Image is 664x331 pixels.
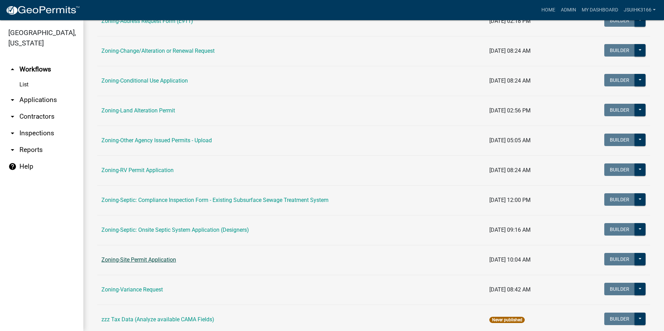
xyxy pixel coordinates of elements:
[489,167,531,173] span: [DATE] 08:24 AM
[489,18,531,24] span: [DATE] 02:18 PM
[8,129,17,137] i: arrow_drop_down
[604,223,635,236] button: Builder
[101,48,215,54] a: Zoning-Change/Alteration or Renewal Request
[101,227,249,233] a: Zoning-Septic: Onsite Septic System Application (Designers)
[101,286,163,293] a: Zoning-Variance Request
[8,65,17,74] i: arrow_drop_up
[8,112,17,121] i: arrow_drop_down
[8,146,17,154] i: arrow_drop_down
[101,107,175,114] a: Zoning-Land Alteration Permit
[604,253,635,265] button: Builder
[8,162,17,171] i: help
[604,104,635,116] button: Builder
[489,256,531,263] span: [DATE] 10:04 AM
[489,286,531,293] span: [DATE] 08:42 AM
[621,3,658,17] a: Jsuihk3166
[489,77,531,84] span: [DATE] 08:24 AM
[101,77,188,84] a: Zoning-Conditional Use Application
[489,48,531,54] span: [DATE] 08:24 AM
[101,167,174,173] a: Zoning-RV Permit Application
[604,163,635,176] button: Builder
[489,137,531,144] span: [DATE] 05:05 AM
[8,96,17,104] i: arrow_drop_down
[101,18,193,24] a: Zoning-Address Request Form (E911)
[604,44,635,57] button: Builder
[579,3,621,17] a: My Dashboard
[604,313,635,325] button: Builder
[489,227,531,233] span: [DATE] 09:16 AM
[604,283,635,295] button: Builder
[558,3,579,17] a: Admin
[101,316,214,323] a: zzz Tax Data (Analyze available CAMA Fields)
[604,74,635,86] button: Builder
[604,193,635,206] button: Builder
[101,197,329,203] a: Zoning-Septic: Compliance Inspection Form - Existing Subsurface Sewage Treatment System
[101,137,212,144] a: Zoning-Other Agency Issued Permits - Upload
[604,134,635,146] button: Builder
[539,3,558,17] a: Home
[604,14,635,27] button: Builder
[489,107,531,114] span: [DATE] 02:56 PM
[101,256,176,263] a: Zoning-Site Permit Application
[489,197,531,203] span: [DATE] 12:00 PM
[489,317,524,323] span: Never published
